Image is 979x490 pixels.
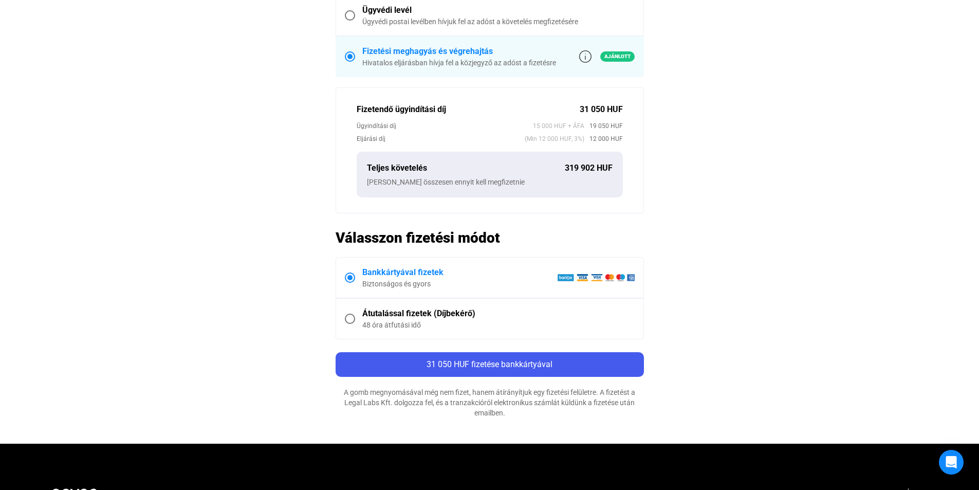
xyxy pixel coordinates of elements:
[336,229,644,247] h2: Válasszon fizetési módot
[579,50,635,63] a: info-grey-outlineAjánlott
[362,4,635,16] div: Ügyvédi levél
[584,134,623,144] span: 12 000 HUF
[336,352,644,377] button: 31 050 HUF fizetése bankkártyával
[362,58,556,68] div: Hivatalos eljárásban hívja fel a közjegyző az adóst a fizetésre
[362,266,557,279] div: Bankkártyával fizetek
[600,51,635,62] span: Ajánlott
[557,274,635,282] img: barion
[362,279,557,289] div: Biztonságos és gyors
[362,320,635,330] div: 48 óra átfutási idő
[336,387,644,418] div: A gomb megnyomásával még nem fizet, hanem átírányítjuk egy fizetési felületre. A fizetést a Legal...
[565,162,613,174] div: 319 902 HUF
[357,134,525,144] div: Eljárási díj
[584,121,623,131] span: 19 050 HUF
[362,45,556,58] div: Fizetési meghagyás és végrehajtás
[580,103,623,116] div: 31 050 HUF
[939,450,964,475] div: Open Intercom Messenger
[362,16,635,27] div: Ügyvédi postai levélben hívjuk fel az adóst a követelés megfizetésére
[357,103,580,116] div: Fizetendő ügyindítási díj
[367,177,613,187] div: [PERSON_NAME] összesen ennyit kell megfizetnie
[533,121,584,131] span: 15 000 HUF + ÁFA
[357,121,533,131] div: Ügyindítási díj
[427,359,552,369] span: 31 050 HUF fizetése bankkártyával
[525,134,584,144] span: (Min 12 000 HUF, 3%)
[362,307,635,320] div: Átutalással fizetek (Díjbekérő)
[579,50,592,63] img: info-grey-outline
[367,162,565,174] div: Teljes követelés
